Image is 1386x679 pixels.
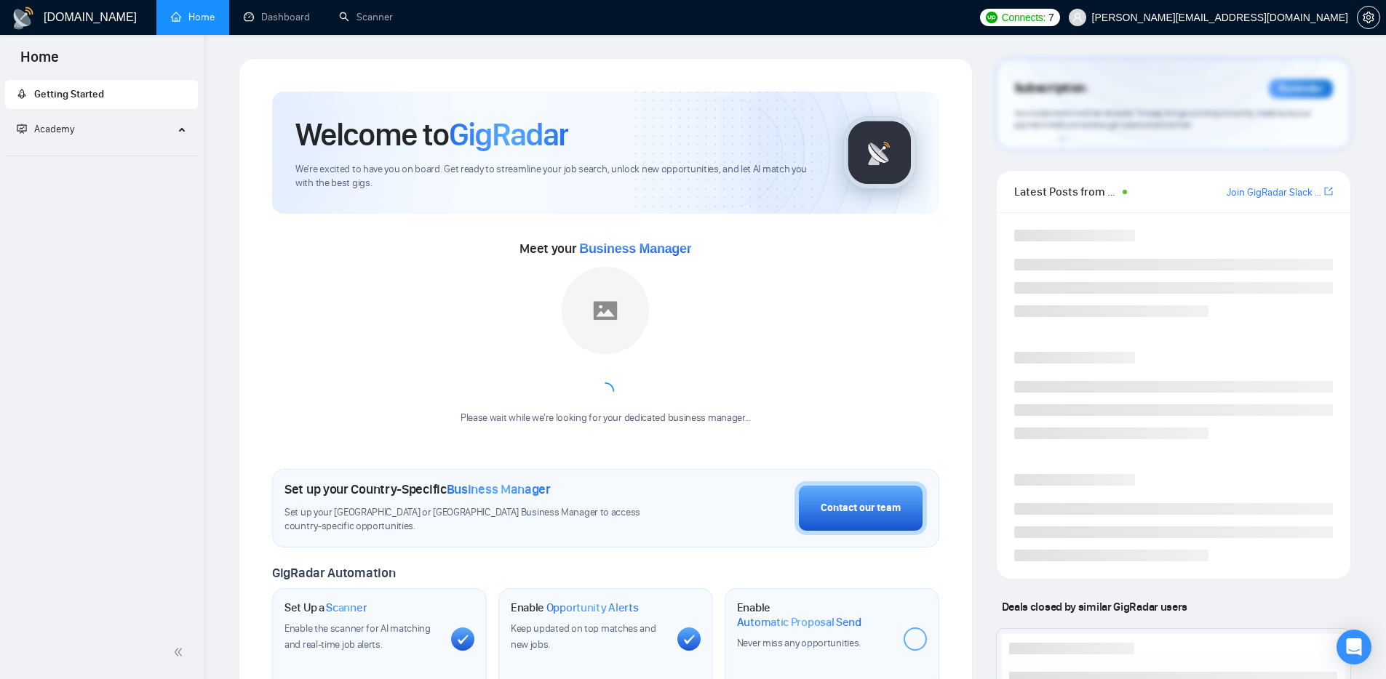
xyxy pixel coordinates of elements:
li: Getting Started [5,80,198,109]
li: Academy Homepage [5,150,198,159]
span: Latest Posts from the GigRadar Community [1014,182,1118,201]
div: Contact our team [821,500,901,516]
span: Enable the scanner for AI matching and real-time job alerts. [284,622,431,651]
span: Your subscription will be renewed. To keep things running smoothly, make sure your payment method... [1014,108,1311,131]
span: Opportunity Alerts [546,600,639,615]
span: Deals closed by similar GigRadar users [996,594,1193,619]
span: Scanner [326,600,367,615]
span: GigRadar [449,115,568,154]
div: Please wait while we're looking for your dedicated business manager... [452,411,760,425]
span: Keep updated on top matches and new jobs. [511,622,656,651]
img: upwork-logo.png [986,12,997,23]
a: dashboardDashboard [244,11,310,23]
div: Reminder [1269,79,1333,98]
span: loading [593,379,618,403]
span: Business Manager [447,481,551,497]
button: setting [1357,6,1380,29]
a: export [1324,185,1333,198]
span: Connects: [1002,9,1046,25]
a: setting [1357,12,1380,23]
span: Automatic Proposal Send [737,615,861,630]
h1: Enable [737,600,892,629]
span: GigRadar Automation [272,565,395,581]
span: We're excited to have you on board. Get ready to streamline your job search, unlock new opportuni... [295,163,820,190]
a: homeHome [171,11,215,23]
a: Join GigRadar Slack Community [1227,185,1321,201]
h1: Welcome to [295,115,568,154]
div: Open Intercom Messenger [1337,630,1371,664]
span: Set up your [GEOGRAPHIC_DATA] or [GEOGRAPHIC_DATA] Business Manager to access country-specific op... [284,506,670,534]
span: Never miss any opportunities. [737,637,861,649]
a: searchScanner [339,11,393,23]
span: double-left [173,645,188,659]
img: placeholder.png [562,267,649,354]
span: Subscription [1014,76,1086,101]
span: Meet your [519,241,691,257]
span: user [1072,12,1083,23]
span: Academy [34,123,74,135]
h1: Enable [511,600,639,615]
h1: Set Up a [284,600,367,615]
img: gigradar-logo.png [843,116,916,189]
span: Getting Started [34,88,104,100]
h1: Set up your Country-Specific [284,481,551,497]
span: Business Manager [579,241,691,256]
span: Academy [17,123,74,135]
span: export [1324,185,1333,197]
button: Contact our team [794,481,927,535]
img: logo [12,7,35,30]
span: Home [9,47,71,77]
span: fund-projection-screen [17,124,27,134]
span: rocket [17,89,27,99]
span: setting [1358,12,1379,23]
span: 7 [1048,9,1054,25]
